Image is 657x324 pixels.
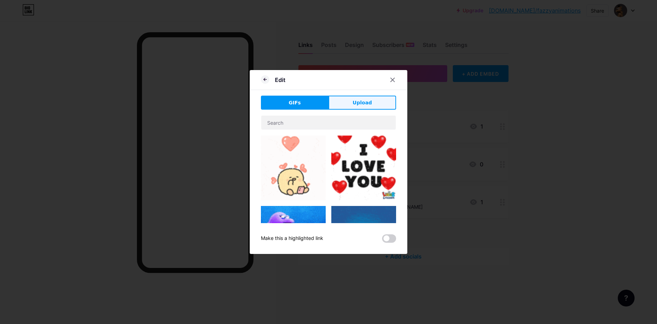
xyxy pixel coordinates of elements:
div: Edit [275,76,285,84]
img: Gihpy [261,136,326,200]
div: Make this a highlighted link [261,234,323,243]
img: Gihpy [331,136,396,200]
span: GIFs [289,99,301,106]
button: GIFs [261,96,328,110]
img: Gihpy [261,206,326,255]
input: Search [261,116,396,130]
span: Upload [353,99,372,106]
img: Gihpy [331,206,396,255]
button: Upload [328,96,396,110]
